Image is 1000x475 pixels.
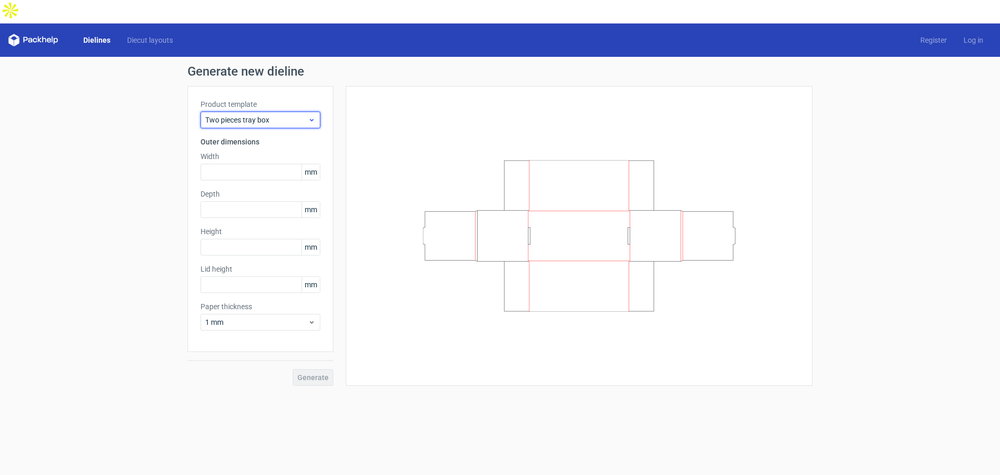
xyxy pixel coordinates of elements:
label: Depth [201,189,320,199]
label: Lid height [201,264,320,274]
a: Register [912,35,955,45]
label: Height [201,226,320,237]
label: Product template [201,99,320,109]
span: 1 mm [205,317,308,327]
h3: Outer dimensions [201,137,320,147]
a: Diecut layouts [119,35,181,45]
h1: Generate new dieline [187,65,813,78]
span: mm [302,277,320,293]
span: mm [302,202,320,217]
a: Dielines [75,35,119,45]
span: mm [302,239,320,255]
span: Two pieces tray box [205,115,308,125]
span: mm [302,164,320,180]
label: Width [201,151,320,162]
a: Log in [955,35,992,45]
label: Paper thickness [201,301,320,312]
